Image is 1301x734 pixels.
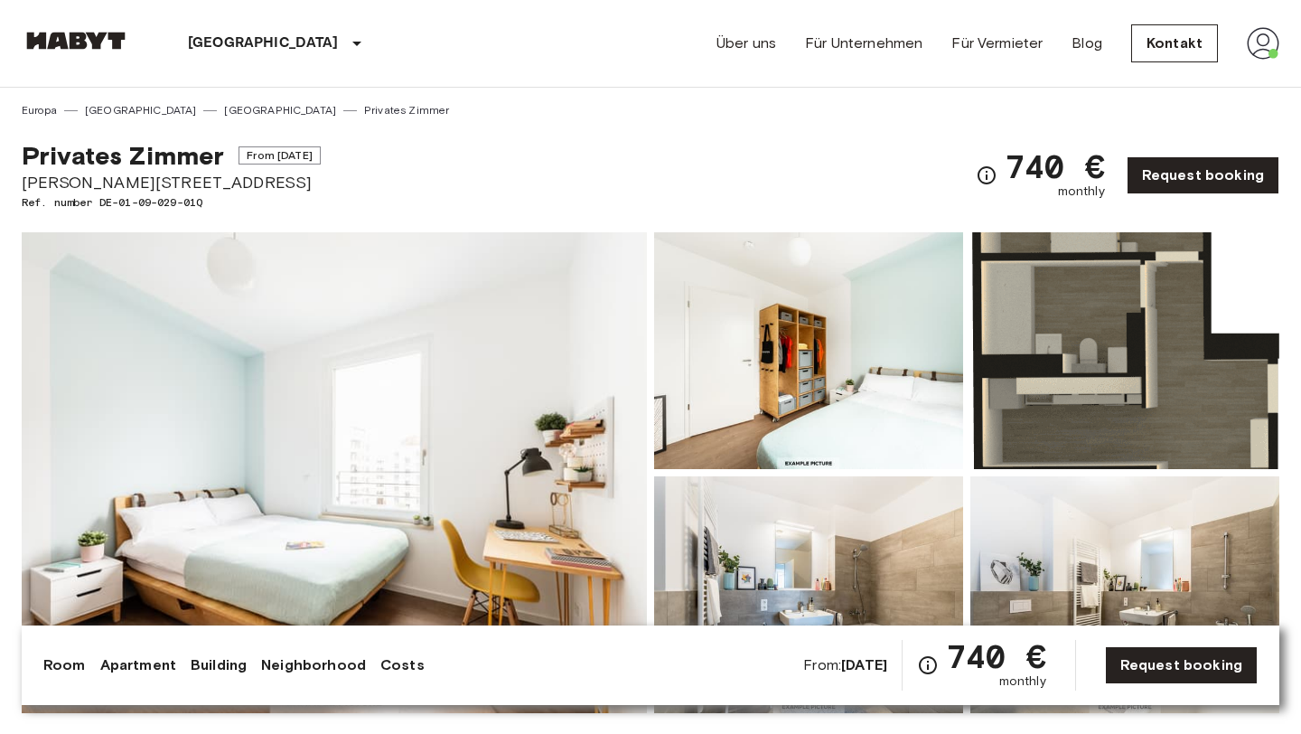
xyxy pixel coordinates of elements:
[364,102,449,118] a: Privates Zimmer
[1072,33,1102,54] a: Blog
[22,194,321,211] span: Ref. number DE-01-09-029-01Q
[1131,24,1218,62] a: Kontakt
[22,171,321,194] span: [PERSON_NAME][STREET_ADDRESS]
[1105,646,1258,684] a: Request booking
[654,476,963,713] img: Picture of unit DE-01-09-029-01Q
[22,102,57,118] a: Europa
[1058,183,1105,201] span: monthly
[85,102,197,118] a: [GEOGRAPHIC_DATA]
[191,654,247,676] a: Building
[946,640,1046,673] span: 740 €
[188,33,339,54] p: [GEOGRAPHIC_DATA]
[380,654,425,676] a: Costs
[976,165,997,186] svg: Check cost overview for full price breakdown. Please note that discounts apply to new joiners onl...
[22,232,647,713] img: Marketing picture of unit DE-01-09-029-01Q
[224,102,336,118] a: [GEOGRAPHIC_DATA]
[999,673,1046,691] span: monthly
[22,140,224,171] span: Privates Zimmer
[716,33,776,54] a: Über uns
[43,654,86,676] a: Room
[239,146,321,165] span: From [DATE]
[841,656,887,673] b: [DATE]
[261,654,366,676] a: Neighborhood
[22,32,130,50] img: Habyt
[1127,156,1279,194] a: Request booking
[917,654,939,676] svg: Check cost overview for full price breakdown. Please note that discounts apply to new joiners onl...
[970,476,1279,713] img: Picture of unit DE-01-09-029-01Q
[805,33,922,54] a: Für Unternehmen
[970,232,1279,469] img: Picture of unit DE-01-09-029-01Q
[100,654,176,676] a: Apartment
[951,33,1043,54] a: Für Vermieter
[1005,150,1105,183] span: 740 €
[803,655,887,675] span: From:
[654,232,963,469] img: Picture of unit DE-01-09-029-01Q
[1247,27,1279,60] img: avatar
